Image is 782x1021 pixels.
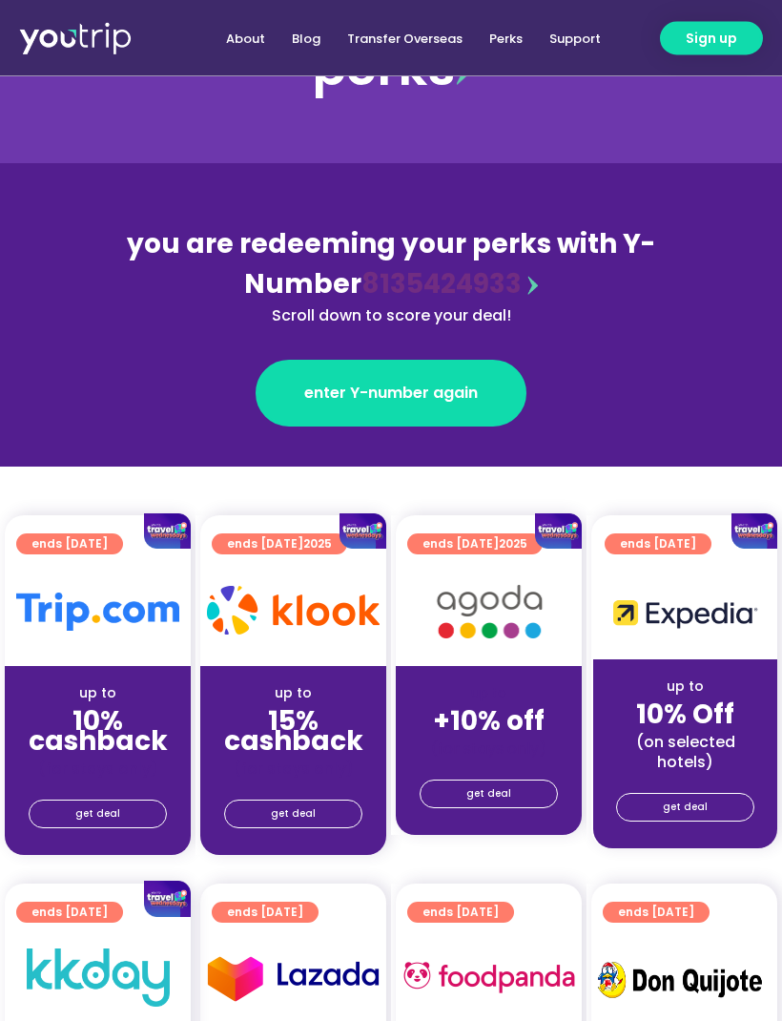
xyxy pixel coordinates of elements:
[686,29,737,49] span: Sign up
[476,21,536,56] a: Perks
[212,903,319,924] a: ends [DATE]
[608,733,762,773] div: (on selected hotels)
[213,21,278,56] a: About
[168,21,614,56] nav: Menu
[224,801,362,829] a: get deal
[271,802,316,828] span: get deal
[618,903,694,924] span: ends [DATE]
[20,684,175,704] div: up to
[361,266,522,303] a: 8135424933
[216,760,371,780] div: (for stays only)
[75,802,120,828] span: get deal
[411,740,566,760] div: (for stays only)
[278,21,334,56] a: Blog
[227,903,303,924] span: ends [DATE]
[224,703,363,761] strong: 15% cashback
[466,781,511,808] span: get deal
[420,781,558,809] a: get deal
[471,684,506,703] span: up to
[660,22,763,55] a: Sign up
[422,903,499,924] span: ends [DATE]
[433,703,545,740] strong: +10% off
[407,903,514,924] a: ends [DATE]
[216,684,371,704] div: up to
[127,226,655,303] span: you are redeeming your perks with Y-Number
[608,677,762,698] div: up to
[256,361,526,427] a: enter Y-number again
[20,760,175,780] div: (for stays only)
[616,794,754,823] a: get deal
[29,703,168,761] strong: 10% cashback
[636,697,734,734] strong: 10% Off
[536,21,614,56] a: Support
[29,801,167,829] a: get deal
[663,795,708,822] span: get deal
[334,21,476,56] a: Transfer Overseas
[603,903,710,924] a: ends [DATE]
[304,383,478,406] span: enter Y-number again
